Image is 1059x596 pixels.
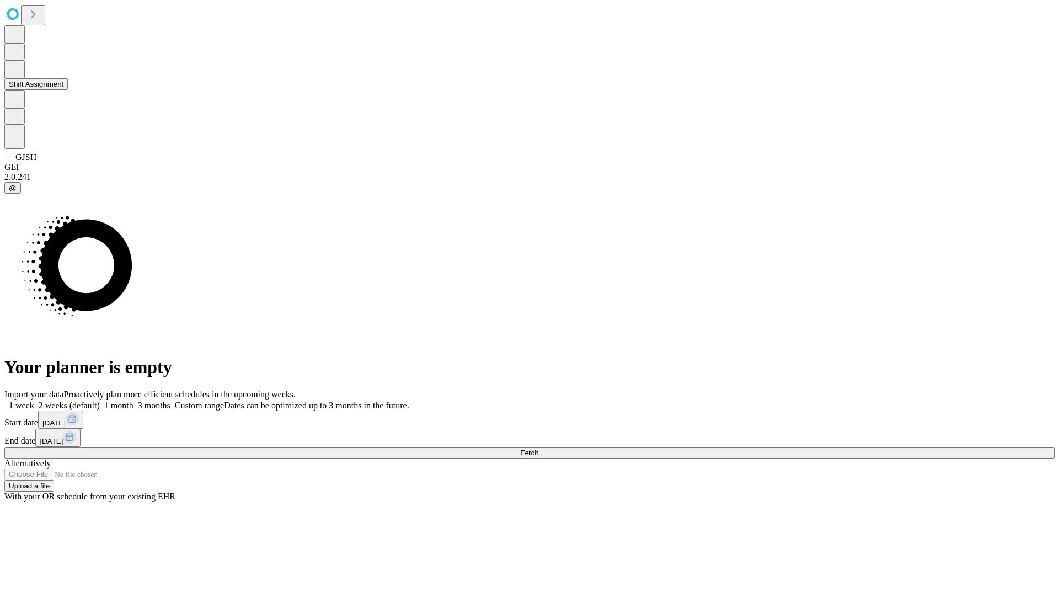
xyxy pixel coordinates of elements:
[520,449,538,457] span: Fetch
[138,401,170,410] span: 3 months
[175,401,224,410] span: Custom range
[4,411,1055,429] div: Start date
[104,401,133,410] span: 1 month
[4,492,175,501] span: With your OR schedule from your existing EHR
[4,78,68,90] button: Shift Assignment
[4,459,51,468] span: Alternatively
[9,401,34,410] span: 1 week
[4,447,1055,459] button: Fetch
[15,152,36,162] span: GJSH
[40,437,63,445] span: [DATE]
[42,419,66,427] span: [DATE]
[64,390,296,399] span: Proactively plan more efficient schedules in the upcoming weeks.
[4,357,1055,377] h1: Your planner is empty
[35,429,81,447] button: [DATE]
[4,172,1055,182] div: 2.0.241
[224,401,409,410] span: Dates can be optimized up to 3 months in the future.
[38,411,83,429] button: [DATE]
[39,401,100,410] span: 2 weeks (default)
[4,390,64,399] span: Import your data
[9,184,17,192] span: @
[4,162,1055,172] div: GEI
[4,182,21,194] button: @
[4,480,54,492] button: Upload a file
[4,429,1055,447] div: End date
